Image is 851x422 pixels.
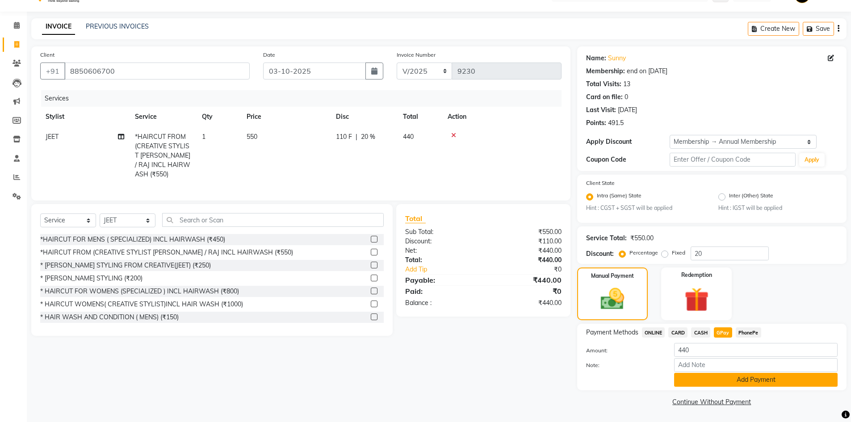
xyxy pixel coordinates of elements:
a: INVOICE [42,19,75,35]
div: 0 [625,92,628,102]
div: ₹550.00 [630,234,654,243]
div: Apply Discount [586,137,670,146]
span: Total [405,214,426,223]
div: Payable: [398,275,483,285]
a: Sunny [608,54,626,63]
div: [DATE] [618,105,637,115]
span: 1 [202,133,205,141]
div: Net: [398,246,483,255]
a: PREVIOUS INVOICES [86,22,149,30]
span: CASH [691,327,710,338]
span: JEET [46,133,59,141]
input: Amount [674,343,838,357]
input: Enter Offer / Coupon Code [670,153,796,167]
span: 440 [403,133,414,141]
label: Invoice Number [397,51,436,59]
label: Redemption [681,271,712,279]
img: _gift.svg [677,284,717,315]
div: Paid: [398,286,483,297]
div: ₹440.00 [483,246,568,255]
div: * HAIRCUT WOMENS( CREATIVE STYLIST)INCL HAIR WASH (₹1000) [40,300,243,309]
div: ₹440.00 [483,275,568,285]
span: GPay [714,327,732,338]
div: *HAIRCUT FROM (CREATIVE STYLIST [PERSON_NAME] / RAJ INCL HAIRWASH (₹550) [40,248,293,257]
button: Create New [748,22,799,36]
div: 491.5 [608,118,624,128]
div: Services [41,90,568,107]
input: Add Note [674,358,838,372]
div: *HAIRCUT FOR MENS ( SPECIALIZED) INCL HAIRWASH (₹450) [40,235,225,244]
div: Discount: [586,249,614,259]
img: _cash.svg [593,285,632,313]
div: Last Visit: [586,105,616,115]
div: ₹0 [498,265,568,274]
span: PhonePe [736,327,761,338]
th: Price [241,107,331,127]
label: Client [40,51,54,59]
span: 110 F [336,132,352,142]
label: Intra (Same) State [597,192,641,202]
small: Hint : IGST will be applied [718,204,838,212]
input: Search or Scan [162,213,384,227]
div: * [PERSON_NAME] STYLING FROM CREATIVE(JEET) (₹250) [40,261,211,270]
label: Note: [579,361,668,369]
button: Save [803,22,834,36]
span: | [356,132,357,142]
a: Add Tip [398,265,497,274]
label: Client State [586,179,615,187]
button: Add Payment [674,373,838,387]
div: Name: [586,54,606,63]
div: Membership: [586,67,625,76]
input: Search by Name/Mobile/Email/Code [64,63,250,79]
span: CARD [668,327,688,338]
div: Total Visits: [586,79,621,89]
th: Stylist [40,107,130,127]
div: Card on file: [586,92,623,102]
div: ₹440.00 [483,298,568,308]
div: Balance : [398,298,483,308]
a: Continue Without Payment [579,397,845,407]
span: ONLINE [642,327,665,338]
small: Hint : CGST + SGST will be applied [586,204,705,212]
div: ₹0 [483,286,568,297]
span: Payment Methods [586,328,638,337]
div: ₹110.00 [483,237,568,246]
label: Fixed [672,249,685,257]
div: * [PERSON_NAME] STYLING (₹200) [40,274,143,283]
label: Manual Payment [591,272,634,280]
th: Action [442,107,562,127]
span: 550 [247,133,257,141]
div: * HAIRCUT FOR WOMENS (SPECIALIZED ) INCL HAIRWASH (₹800) [40,287,239,296]
th: Service [130,107,197,127]
div: 13 [623,79,630,89]
span: 20 % [361,132,375,142]
div: end on [DATE] [627,67,667,76]
div: ₹440.00 [483,255,568,265]
th: Disc [331,107,398,127]
label: Date [263,51,275,59]
div: Coupon Code [586,155,670,164]
label: Amount: [579,347,668,355]
div: Sub Total: [398,227,483,237]
button: +91 [40,63,65,79]
div: * HAIR WASH AND CONDITION ( MENS) (₹150) [40,313,179,322]
div: Discount: [398,237,483,246]
div: Points: [586,118,606,128]
div: Service Total: [586,234,627,243]
span: *HAIRCUT FROM (CREATIVE STYLIST [PERSON_NAME] / RAJ INCL HAIRWASH (₹550) [135,133,190,178]
button: Apply [799,153,825,167]
label: Inter (Other) State [729,192,773,202]
th: Qty [197,107,241,127]
div: ₹550.00 [483,227,568,237]
label: Percentage [629,249,658,257]
th: Total [398,107,442,127]
div: Total: [398,255,483,265]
